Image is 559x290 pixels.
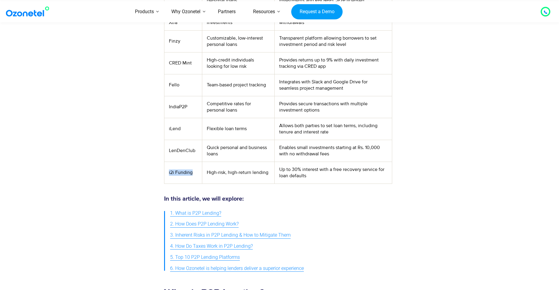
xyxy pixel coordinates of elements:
a: 5. Top 10 P2P Lending Platforms [170,252,240,263]
a: Request a Demo [291,4,343,19]
span: 4. How Do Taxes Work in P2P Lending? [170,242,253,251]
a: 1. What is P2P Lending? [170,208,221,219]
td: IndiaP2P [164,96,202,118]
td: High-credit individuals looking for low risk [202,52,274,74]
span: 6. How Ozonetel is helping lenders deliver a superior experience [170,264,304,273]
td: i2i Funding [164,162,202,184]
td: High-risk, high-return lending [202,162,274,184]
h5: In this article, we will explore: [164,196,392,202]
td: Fello [164,74,202,96]
span: 5. Top 10 P2P Lending Platforms [170,253,240,262]
td: Team-based project tracking [202,74,274,96]
td: Transparent platform allowing borrowers to set investment period and risk level [274,30,392,52]
td: Provides returns up to 9% with daily investment tracking via CRED app [274,52,392,74]
td: Finzy [164,30,202,52]
span: 1. What is P2P Lending? [170,209,221,218]
a: 4. How Do Taxes Work in P2P Lending? [170,241,253,252]
a: Resources [244,1,284,22]
span: 2. How Does P2P Lending Work? [170,220,239,229]
td: iLend [164,118,202,140]
td: Allows both parties to set loan terms, including tenure and interest rate [274,118,392,140]
td: Quick personal and business loans [202,140,274,162]
td: Integrates with Slack and Google Drive for seamless project management [274,74,392,96]
a: Why Ozonetel [163,1,209,22]
td: Up to 30% interest with a free recovery service for loan defaults [274,162,392,184]
td: CRED Mint [164,52,202,74]
td: Provides secure transactions with multiple investment options [274,96,392,118]
a: 6. How Ozonetel is helping lenders deliver a superior experience [170,263,304,274]
td: Competitive rates for personal loans [202,96,274,118]
td: LenDenClub [164,140,202,162]
td: Flexible loan terms [202,118,274,140]
span: 3. Inherent Risks in P2P Lending & How to Mitigate Them [170,231,291,240]
td: Customizable, low-interest personal loans [202,30,274,52]
td: Enables small investments starting at Rs. 10,000 with no withdrawal fees [274,140,392,162]
a: Partners [209,1,244,22]
a: Products [126,1,163,22]
a: 3. Inherent Risks in P2P Lending & How to Mitigate Them [170,230,291,241]
a: 2. How Does P2P Lending Work? [170,219,239,230]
